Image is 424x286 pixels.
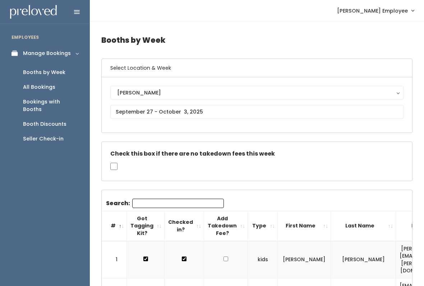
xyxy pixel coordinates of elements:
[165,211,204,241] th: Checked in?: activate to sort column ascending
[102,211,127,241] th: #: activate to sort column descending
[248,211,278,241] th: Type: activate to sort column ascending
[102,241,127,278] td: 1
[10,5,57,19] img: preloved logo
[101,30,413,50] h4: Booths by Week
[23,69,65,76] div: Booths by Week
[110,151,404,157] h5: Check this box if there are no takedown fees this week
[248,241,278,278] td: kids
[132,199,224,208] input: Search:
[23,135,64,143] div: Seller Check-in
[330,3,421,18] a: [PERSON_NAME] Employee
[278,211,331,241] th: First Name: activate to sort column ascending
[110,86,404,100] button: [PERSON_NAME]
[106,199,224,208] label: Search:
[23,50,71,57] div: Manage Bookings
[331,241,396,278] td: [PERSON_NAME]
[110,105,404,119] input: September 27 - October 3, 2025
[204,211,248,241] th: Add Takedown Fee?: activate to sort column ascending
[117,89,397,97] div: [PERSON_NAME]
[102,59,412,77] h6: Select Location & Week
[331,211,396,241] th: Last Name: activate to sort column ascending
[278,241,331,278] td: [PERSON_NAME]
[23,98,78,113] div: Bookings with Booths
[337,7,408,15] span: [PERSON_NAME] Employee
[127,211,165,241] th: Got Tagging Kit?: activate to sort column ascending
[23,83,55,91] div: All Bookings
[23,120,66,128] div: Booth Discounts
